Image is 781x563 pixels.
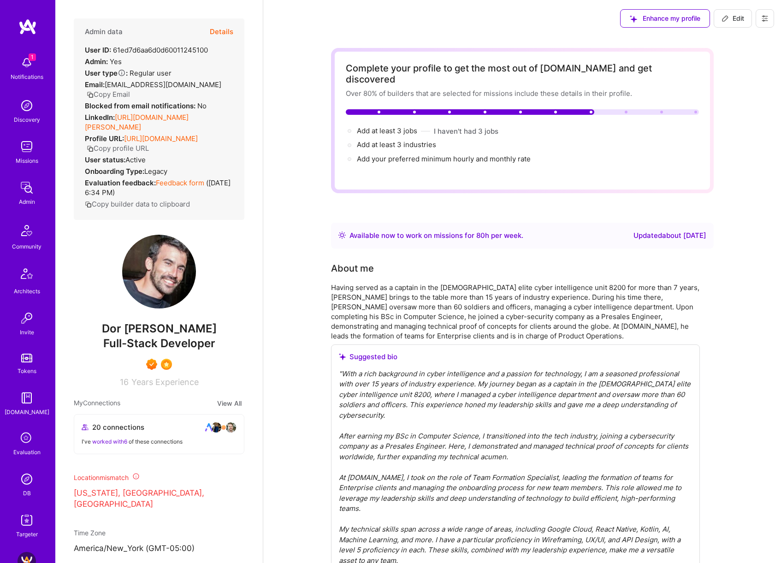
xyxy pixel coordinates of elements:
div: DB [23,488,31,498]
img: bell [18,53,36,72]
i: icon SuggestedTeams [339,353,346,360]
div: Admin [19,197,35,207]
div: Updated about [DATE] [633,230,706,241]
span: My Connections [74,398,120,409]
i: Help [118,69,126,77]
div: Complete your profile to get the most out of [DOMAIN_NAME] and get discovered [346,63,699,85]
img: Skill Targeter [18,511,36,529]
i: icon Collaborator [82,424,89,431]
span: [EMAIL_ADDRESS][DOMAIN_NAME] [105,80,221,89]
span: Enhance my profile [630,14,700,23]
div: No [85,101,207,111]
img: avatar [225,422,237,433]
div: Having served as a captain in the [DEMOGRAPHIC_DATA] elite cyber intelligence unit 8200 for more ... [331,283,700,341]
div: ( [DATE] 6:34 PM ) [85,178,233,197]
span: Edit [722,14,744,23]
div: Architects [14,286,40,296]
img: User Avatar [122,235,196,308]
button: 20 connectionsavataravataravataravatarI've worked with6 of these connections [74,414,244,454]
img: SelectionTeam [161,359,172,370]
img: teamwork [18,137,36,156]
div: About me [331,261,374,275]
button: Copy builder data to clipboard [85,199,190,209]
img: logo [18,18,37,35]
h4: Admin data [85,28,123,36]
img: avatar [203,422,214,433]
p: America/New_York (GMT-05:00 ) [74,543,244,554]
strong: LinkedIn: [85,113,115,122]
img: Availability [338,231,346,239]
span: Dor [PERSON_NAME] [74,322,244,336]
div: Missions [16,156,38,166]
a: [URL][DOMAIN_NAME] [124,134,198,143]
div: Notifications [11,72,43,82]
a: Feedback form [156,178,204,187]
div: Available now to work on missions for h per week . [349,230,523,241]
span: 80 [476,231,485,240]
div: Discovery [14,115,40,124]
button: Copy profile URL [87,143,149,153]
strong: User ID: [85,46,111,54]
strong: Profile URL: [85,134,124,143]
i: icon SelectionTeam [18,430,35,447]
strong: Onboarding Type: [85,167,144,176]
p: [US_STATE], [GEOGRAPHIC_DATA], [GEOGRAPHIC_DATA] [74,488,244,510]
div: Regular user [85,68,172,78]
img: Admin Search [18,470,36,488]
div: Invite [20,327,34,337]
i: icon Copy [87,145,94,152]
img: Community [16,219,38,242]
span: 1 [29,53,36,61]
span: Active [125,155,146,164]
div: 61ed7d6aa6d0d60011245100 [85,45,208,55]
img: tokens [21,354,32,362]
button: I haven't had 3 jobs [434,126,498,136]
i: icon Copy [87,91,94,98]
strong: User status: [85,155,125,164]
img: guide book [18,389,36,407]
button: Edit [714,9,752,28]
div: [DOMAIN_NAME] [5,407,49,417]
div: I've of these connections [82,437,237,446]
img: Invite [18,309,36,327]
strong: Admin: [85,57,108,66]
button: View All [214,398,244,409]
img: avatar [218,422,229,433]
strong: Blocked from email notifications: [85,101,197,110]
img: Exceptional A.Teamer [146,359,157,370]
img: discovery [18,96,36,115]
i: icon SuggestedTeams [630,15,637,23]
span: Years Experience [131,377,199,387]
div: Tokens [18,366,36,376]
button: Enhance my profile [620,9,710,28]
div: Targeter [16,529,38,539]
img: admin teamwork [18,178,36,197]
i: icon Copy [85,201,92,208]
strong: Email: [85,80,105,89]
span: 16 [120,377,129,387]
button: Details [210,18,233,45]
img: Architects [16,264,38,286]
div: Evaluation [13,447,41,457]
span: Full-Stack Developer [103,337,215,350]
img: avatar [211,422,222,433]
div: Location mismatch [74,473,244,482]
span: Time Zone [74,529,106,537]
strong: User type : [85,69,128,77]
div: Over 80% of builders that are selected for missions include these details in their profile. [346,89,699,98]
div: Yes [85,57,122,66]
span: Add at least 3 jobs [357,126,417,135]
span: Add at least 3 industries [357,140,436,149]
span: Add your preferred minimum hourly and monthly rate [357,154,531,163]
a: [URL][DOMAIN_NAME][PERSON_NAME] [85,113,189,131]
div: Suggested bio [339,352,692,362]
button: Copy Email [87,89,130,99]
span: worked with 6 [92,438,127,445]
strong: Evaluation feedback: [85,178,156,187]
div: Community [12,242,41,251]
span: 20 connections [92,422,144,432]
span: legacy [144,167,167,176]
